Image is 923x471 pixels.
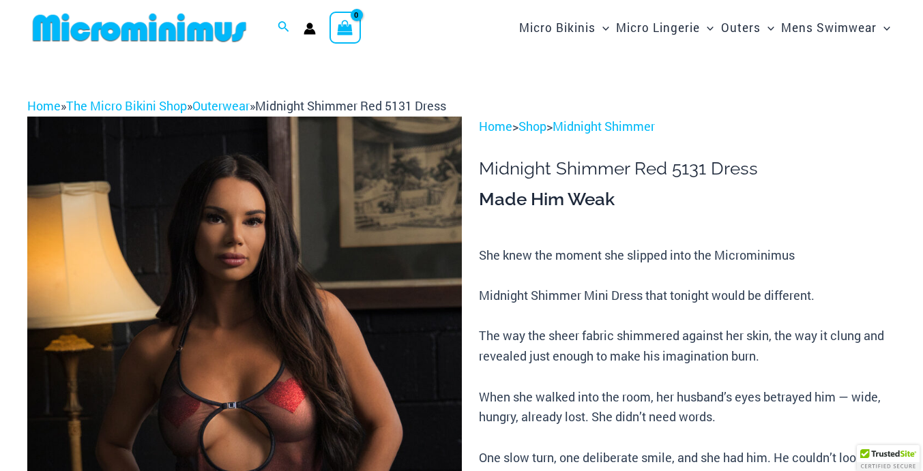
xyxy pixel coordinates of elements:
[479,188,896,211] h3: Made Him Weak
[278,19,290,37] a: Search icon link
[616,10,700,45] span: Micro Lingerie
[778,7,894,48] a: Mens SwimwearMenu ToggleMenu Toggle
[519,10,596,45] span: Micro Bikinis
[27,97,61,114] a: Home
[255,97,446,114] span: Midnight Shimmer Red 5131 Dress
[514,5,896,50] nav: Site Navigation
[329,12,361,43] a: View Shopping Cart, empty
[857,445,920,471] div: TrustedSite Certified
[479,118,512,134] a: Home
[613,7,717,48] a: Micro LingerieMenu ToggleMenu Toggle
[516,7,613,48] a: Micro BikinisMenu ToggleMenu Toggle
[700,10,714,45] span: Menu Toggle
[718,7,778,48] a: OutersMenu ToggleMenu Toggle
[781,10,877,45] span: Mens Swimwear
[721,10,761,45] span: Outers
[304,22,316,35] a: Account icon link
[518,118,546,134] a: Shop
[877,10,890,45] span: Menu Toggle
[27,12,252,43] img: MM SHOP LOGO FLAT
[479,158,896,179] h1: Midnight Shimmer Red 5131 Dress
[596,10,609,45] span: Menu Toggle
[479,117,896,137] p: > >
[27,97,446,114] span: » » »
[553,118,655,134] a: Midnight Shimmer
[192,97,250,114] a: Outerwear
[66,97,187,114] a: The Micro Bikini Shop
[761,10,774,45] span: Menu Toggle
